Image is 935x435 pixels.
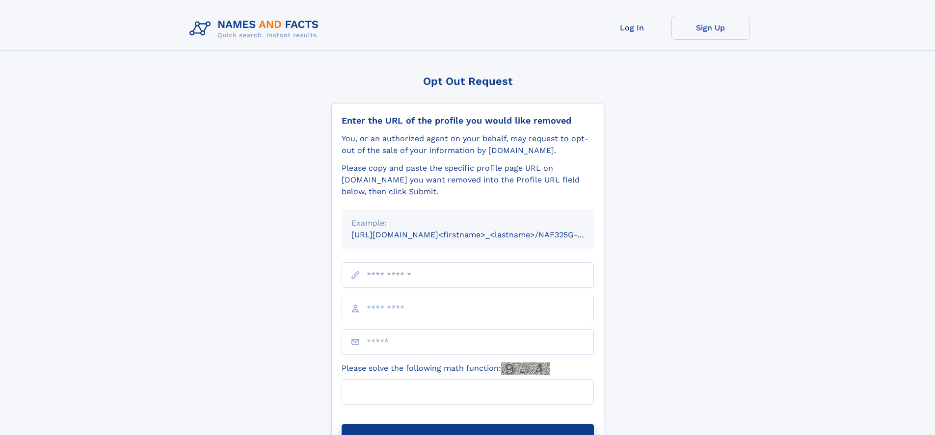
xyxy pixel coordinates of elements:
[671,16,750,40] a: Sign Up
[342,162,594,198] div: Please copy and paste the specific profile page URL on [DOMAIN_NAME] you want removed into the Pr...
[186,16,327,42] img: Logo Names and Facts
[342,133,594,156] div: You, or an authorized agent on your behalf, may request to opt-out of the sale of your informatio...
[593,16,671,40] a: Log In
[342,362,550,375] label: Please solve the following math function:
[351,230,613,239] small: [URL][DOMAIN_NAME]<firstname>_<lastname>/NAF325G-xxxxxxxx
[342,115,594,126] div: Enter the URL of the profile you would like removed
[331,75,604,87] div: Opt Out Request
[351,217,584,229] div: Example:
